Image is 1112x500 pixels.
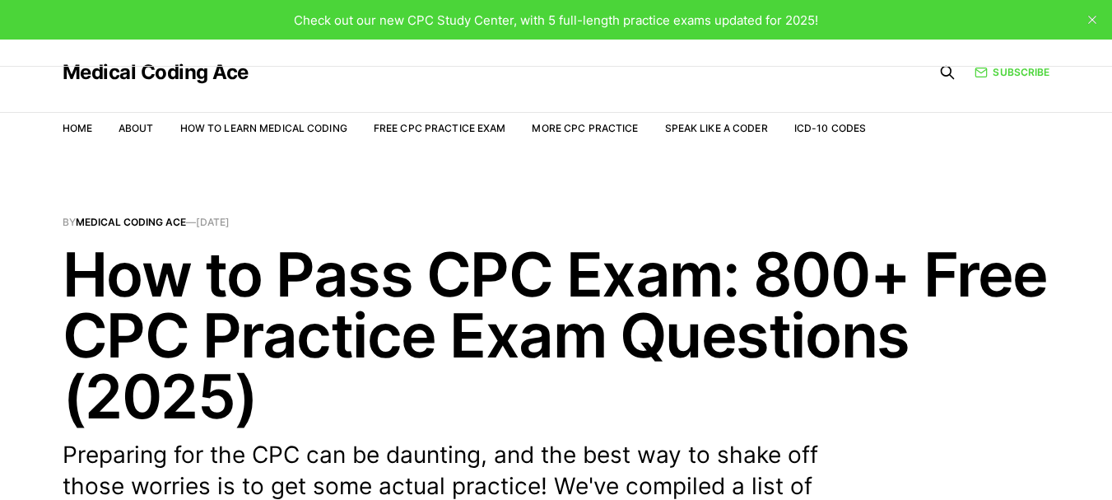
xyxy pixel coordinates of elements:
[63,63,249,82] a: Medical Coding Ace
[63,244,1050,427] h1: How to Pass CPC Exam: 800+ Free CPC Practice Exam Questions (2025)
[665,122,768,134] a: Speak Like a Coder
[532,122,638,134] a: More CPC Practice
[63,122,92,134] a: Home
[1079,7,1105,33] button: close
[294,12,818,28] span: Check out our new CPC Study Center, with 5 full-length practice exams updated for 2025!
[119,122,154,134] a: About
[180,122,347,134] a: How to Learn Medical Coding
[76,216,186,228] a: Medical Coding Ace
[844,419,1112,500] iframe: portal-trigger
[794,122,866,134] a: ICD-10 Codes
[63,217,1050,227] span: By —
[975,64,1049,80] a: Subscribe
[374,122,506,134] a: Free CPC Practice Exam
[196,216,230,228] time: [DATE]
